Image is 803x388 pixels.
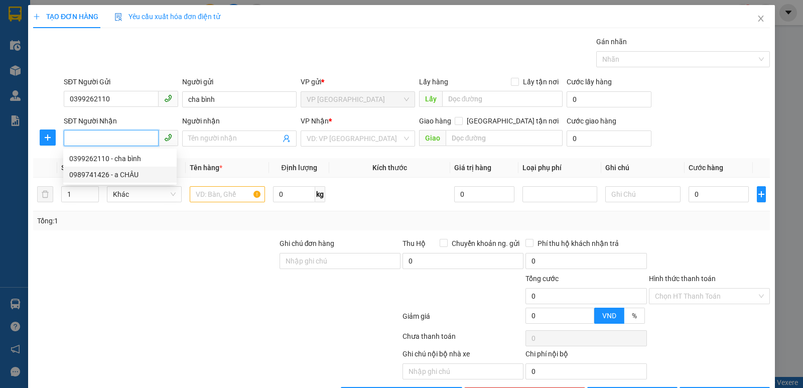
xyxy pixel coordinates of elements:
[63,151,177,167] div: 0399262110 - cha bình
[40,130,56,146] button: plus
[419,117,451,125] span: Giao hàng
[182,115,297,126] div: Người nhận
[454,164,491,172] span: Giá trị hàng
[307,92,409,107] span: VP Cầu Yên Xuân
[403,363,523,379] input: Nhập ghi chú
[33,13,40,20] span: plus
[567,117,616,125] label: Cước giao hàng
[519,76,563,87] span: Lấy tận nơi
[596,38,627,46] label: Gán nhãn
[533,238,623,249] span: Phí thu hộ khách nhận trả
[301,117,329,125] span: VP Nhận
[164,94,172,102] span: phone
[463,115,563,126] span: [GEOGRAPHIC_DATA] tận nơi
[69,153,171,164] div: 0399262110 - cha bình
[567,78,612,86] label: Cước lấy hàng
[372,164,407,172] span: Kích thước
[33,13,98,21] span: TẠO ĐƠN HÀNG
[315,186,325,202] span: kg
[64,115,178,126] div: SĐT Người Nhận
[280,253,400,269] input: Ghi chú đơn hàng
[280,239,335,247] label: Ghi chú đơn hàng
[63,167,177,183] div: 0989741426 - a CHÂU
[190,164,222,172] span: Tên hàng
[757,186,766,202] button: plus
[301,76,415,87] div: VP gửi
[689,164,723,172] span: Cước hàng
[113,187,176,202] span: Khác
[164,134,172,142] span: phone
[632,312,637,320] span: %
[525,275,559,283] span: Tổng cước
[601,158,685,178] th: Ghi chú
[419,78,448,86] span: Lấy hàng
[37,186,53,202] button: delete
[567,91,651,107] input: Cước lấy hàng
[114,13,220,21] span: Yêu cầu xuất hóa đơn điện tử
[182,76,297,87] div: Người gửi
[602,312,616,320] span: VND
[64,76,178,87] div: SĐT Người Gửi
[419,130,446,146] span: Giao
[403,239,426,247] span: Thu Hộ
[649,275,716,283] label: Hình thức thanh toán
[454,186,514,202] input: 0
[401,331,524,348] div: Chưa thanh toán
[419,91,442,107] span: Lấy
[37,215,311,226] div: Tổng: 1
[448,238,523,249] span: Chuyển khoản ng. gửi
[518,158,602,178] th: Loại phụ phí
[282,164,317,172] span: Định lượng
[114,13,122,21] img: icon
[757,15,765,23] span: close
[283,135,291,143] span: user-add
[747,5,775,33] button: Close
[403,348,523,363] div: Ghi chú nội bộ nhà xe
[525,348,646,363] div: Chi phí nội bộ
[61,164,69,172] span: SL
[757,190,765,198] span: plus
[40,134,55,142] span: plus
[446,130,563,146] input: Dọc đường
[401,311,524,328] div: Giảm giá
[69,169,171,180] div: 0989741426 - a CHÂU
[605,186,681,202] input: Ghi Chú
[567,131,651,147] input: Cước giao hàng
[190,186,265,202] input: VD: Bàn, Ghế
[442,91,563,107] input: Dọc đường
